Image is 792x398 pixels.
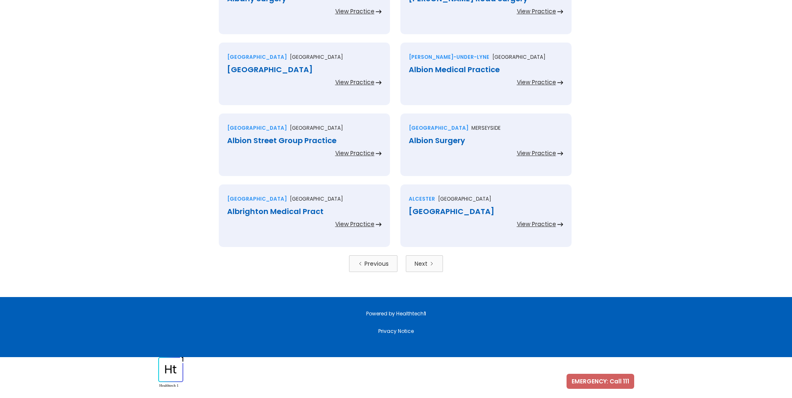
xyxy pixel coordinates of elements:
div: View Practice [517,149,556,157]
a: [GEOGRAPHIC_DATA][GEOGRAPHIC_DATA]Albion Street Group PracticeView Practice [219,113,390,184]
p: [GEOGRAPHIC_DATA] [290,53,343,61]
div: [GEOGRAPHIC_DATA] [227,65,382,74]
a: Previous Page [349,255,397,272]
div: [PERSON_NAME]-under-lyne [409,53,489,61]
div: View Practice [517,220,556,228]
p: [GEOGRAPHIC_DATA] [290,124,343,132]
div: [GEOGRAPHIC_DATA] [409,207,563,216]
div: View Practice [517,78,556,86]
div: Next [415,259,428,268]
a: [GEOGRAPHIC_DATA]MerseysideAlbion SurgeryView Practice [400,113,572,184]
div: [GEOGRAPHIC_DATA] [227,124,287,132]
a: [GEOGRAPHIC_DATA][GEOGRAPHIC_DATA][GEOGRAPHIC_DATA]View Practice [219,43,390,113]
a: Alcester[GEOGRAPHIC_DATA][GEOGRAPHIC_DATA]View Practice [400,184,572,255]
div: [GEOGRAPHIC_DATA] [227,53,287,61]
div: View Practice [335,7,374,15]
a: EMERGENCY: Call 111 [567,374,634,389]
div: [GEOGRAPHIC_DATA] [409,124,468,132]
div: Albion Medical Practice [409,65,563,74]
p: [GEOGRAPHIC_DATA] [438,195,491,203]
div: Previous [364,259,389,268]
span: EMERGENCY: Call 111 [572,377,629,385]
div: View Practice [335,220,374,228]
div: Albion Surgery [409,136,563,145]
strong: 1 [424,310,426,317]
div: Albrighton Medical Pract [227,207,382,216]
a: [GEOGRAPHIC_DATA][GEOGRAPHIC_DATA]Albrighton Medical PractView Practice [219,184,390,255]
div: View Practice [335,149,374,157]
div: Alcester [409,195,435,203]
div: View Practice [335,78,374,86]
div: View Practice [517,7,556,15]
div: List [219,255,574,272]
a: [PERSON_NAME]-under-lyne[GEOGRAPHIC_DATA]Albion Medical PracticeView Practice [400,43,572,113]
p: [GEOGRAPHIC_DATA] [492,53,546,61]
p: [GEOGRAPHIC_DATA] [290,195,343,203]
a: Privacy Notice [378,327,414,335]
p: Merseyside [471,124,501,132]
a: Powered by Healthtech1 [366,310,426,317]
a: Next Page [406,255,443,272]
div: Albion Street Group Practice [227,136,382,145]
div: [GEOGRAPHIC_DATA] [227,195,287,203]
